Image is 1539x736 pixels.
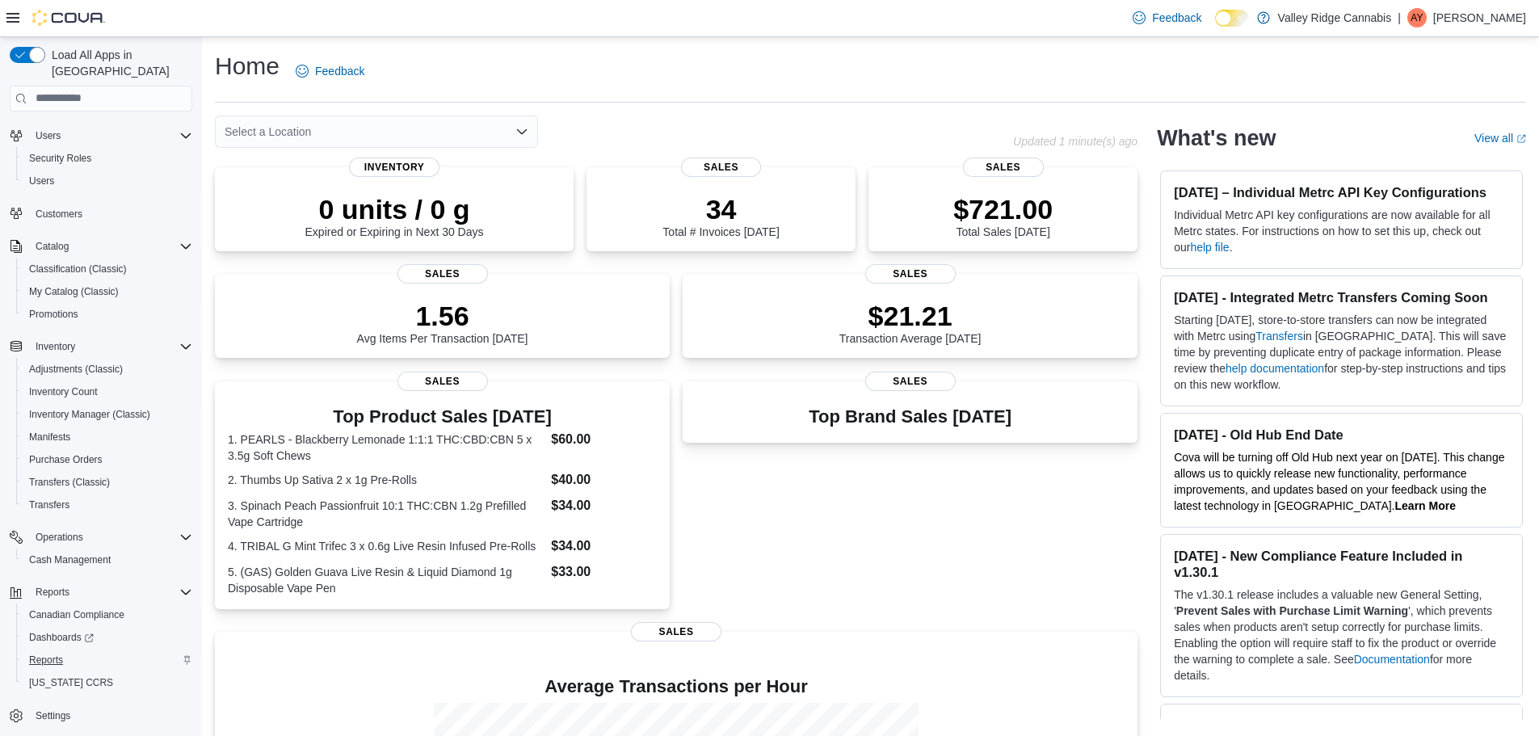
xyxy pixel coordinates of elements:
[29,498,69,511] span: Transfers
[29,528,192,547] span: Operations
[29,453,103,466] span: Purchase Orders
[1474,132,1526,145] a: View allExternal link
[228,564,545,596] dt: 5. (GAS) Golden Guava Live Resin & Liquid Diamond 1g Disposable Vape Pen
[1174,312,1509,393] p: Starting [DATE], store-to-store transfers can now be integrated with Metrc using in [GEOGRAPHIC_D...
[29,408,150,421] span: Inventory Manager (Classic)
[23,171,61,191] a: Users
[23,650,69,670] a: Reports
[1126,2,1208,34] a: Feedback
[16,471,199,494] button: Transfers (Classic)
[23,473,192,492] span: Transfers (Classic)
[16,494,199,516] button: Transfers
[1013,135,1137,148] p: Updated 1 minute(s) ago
[16,381,199,403] button: Inventory Count
[1354,653,1430,666] a: Documentation
[397,372,488,391] span: Sales
[865,372,956,391] span: Sales
[29,476,110,489] span: Transfers (Classic)
[1174,427,1509,443] h3: [DATE] - Old Hub End Date
[1411,8,1423,27] span: AY
[809,407,1011,427] h3: Top Brand Sales [DATE]
[397,264,488,284] span: Sales
[3,526,199,549] button: Operations
[16,671,199,694] button: [US_STATE] CCRS
[23,450,192,469] span: Purchase Orders
[1215,10,1249,27] input: Dark Mode
[29,337,82,356] button: Inventory
[631,622,721,641] span: Sales
[36,240,69,253] span: Catalog
[23,405,192,424] span: Inventory Manager (Classic)
[29,582,76,602] button: Reports
[23,550,192,570] span: Cash Management
[29,528,90,547] button: Operations
[36,586,69,599] span: Reports
[1516,134,1526,144] svg: External link
[1407,8,1427,27] div: Andrew Yu
[23,605,192,625] span: Canadian Compliance
[36,129,61,142] span: Users
[32,10,105,26] img: Cova
[23,149,192,168] span: Security Roles
[29,553,111,566] span: Cash Management
[1395,499,1456,512] strong: Learn More
[23,360,129,379] a: Adjustments (Classic)
[29,126,192,145] span: Users
[3,235,199,258] button: Catalog
[29,204,192,224] span: Customers
[357,300,528,345] div: Avg Items Per Transaction [DATE]
[23,495,192,515] span: Transfers
[23,605,131,625] a: Canadian Compliance
[23,673,192,692] span: Washington CCRS
[23,259,133,279] a: Classification (Classic)
[551,536,657,556] dd: $34.00
[23,550,117,570] a: Cash Management
[23,171,192,191] span: Users
[29,676,113,689] span: [US_STATE] CCRS
[23,149,98,168] a: Security Roles
[215,50,280,82] h1: Home
[23,628,192,647] span: Dashboards
[228,431,545,464] dt: 1. PEARLS - Blackberry Lemonade 1:1:1 THC:CBD:CBN 5 x 3.5g Soft Chews
[305,193,484,225] p: 0 units / 0 g
[551,430,657,449] dd: $60.00
[1398,8,1401,27] p: |
[23,259,192,279] span: Classification (Classic)
[23,382,192,402] span: Inventory Count
[515,125,528,138] button: Open list of options
[23,427,77,447] a: Manifests
[3,124,199,147] button: Users
[29,175,54,187] span: Users
[1255,330,1303,343] a: Transfers
[16,448,199,471] button: Purchase Orders
[36,208,82,221] span: Customers
[228,498,545,530] dt: 3. Spinach Peach Passionfruit 10:1 THC:CBN 1.2g Prefilled Vape Cartridge
[839,300,982,332] p: $21.21
[23,650,192,670] span: Reports
[23,382,104,402] a: Inventory Count
[1433,8,1526,27] p: [PERSON_NAME]
[953,193,1053,238] div: Total Sales [DATE]
[16,649,199,671] button: Reports
[23,673,120,692] a: [US_STATE] CCRS
[551,562,657,582] dd: $33.00
[662,193,779,238] div: Total # Invoices [DATE]
[1278,8,1392,27] p: Valley Ridge Cannabis
[349,158,439,177] span: Inventory
[16,549,199,571] button: Cash Management
[29,308,78,321] span: Promotions
[23,473,116,492] a: Transfers (Classic)
[315,63,364,79] span: Feedback
[228,538,545,554] dt: 4. TRIBAL G Mint Trifec 3 x 0.6g Live Resin Infused Pre-Rolls
[29,237,75,256] button: Catalog
[1174,548,1509,580] h3: [DATE] - New Compliance Feature Included in v1.30.1
[36,709,70,722] span: Settings
[3,704,199,727] button: Settings
[551,470,657,490] dd: $40.00
[16,604,199,626] button: Canadian Compliance
[23,450,109,469] a: Purchase Orders
[1174,207,1509,255] p: Individual Metrc API key configurations are now available for all Metrc states. For instructions ...
[23,405,157,424] a: Inventory Manager (Classic)
[29,263,127,275] span: Classification (Classic)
